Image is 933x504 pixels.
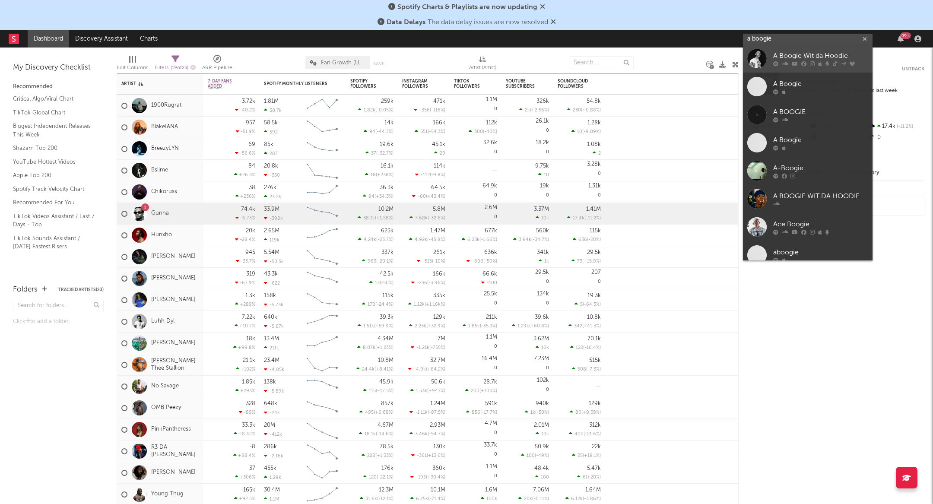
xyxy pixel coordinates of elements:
[433,120,445,126] div: 166k
[13,94,95,104] a: Critical Algo/Viral Chart
[358,107,394,113] div: ( )
[303,311,342,333] svg: Chart title
[536,228,549,234] div: 560k
[472,259,483,264] span: -600
[363,193,394,199] div: ( )
[134,30,164,48] a: Charts
[264,228,279,234] div: 2.65M
[151,339,196,347] a: [PERSON_NAME]
[536,98,549,104] div: 326k
[248,142,255,147] div: 69
[303,203,342,225] svg: Chart title
[264,216,283,221] div: -398k
[506,181,549,203] div: 0
[365,172,394,178] div: ( )
[377,130,392,134] span: -44.7 %
[321,60,366,66] span: Fan Growth (Updated [DATE])
[743,73,873,101] a: A Boogie
[235,301,255,307] div: +289 %
[584,130,600,134] span: -9.09 %
[264,163,278,169] div: 20.8k
[378,206,394,212] div: 10.2M
[368,302,375,307] span: 170
[373,61,384,66] button: Save
[381,281,392,285] span: -50 %
[466,258,497,264] div: ( )
[13,300,104,312] input: Search for folders...
[303,289,342,311] svg: Chart title
[743,129,873,157] a: A Boogie
[155,52,196,77] div: Filters(19 of 23)
[433,271,445,277] div: 166k
[588,183,601,189] div: 1.31k
[537,250,549,255] div: 341k
[378,238,392,242] span: -23.7 %
[540,4,545,11] span: Dismiss
[13,212,95,229] a: TikTok Videos Assistant / Last 7 Days - Top
[350,79,381,89] div: Spotify Followers
[13,285,38,295] div: Folders
[743,157,873,185] a: A-Boogie
[485,259,496,264] span: -50 %
[484,291,497,297] div: 25.5k
[462,237,497,242] div: ( )
[433,250,445,255] div: 261k
[303,117,342,138] svg: Chart title
[364,238,376,242] span: 4.24k
[590,228,601,234] div: 115k
[454,203,497,224] div: 0
[384,120,394,126] div: 14k
[577,130,582,134] span: 10
[584,259,600,264] span: +15.9 %
[484,250,497,255] div: 636k
[533,238,548,242] span: -34.7 %
[381,163,394,169] div: 16.1k
[578,238,587,242] span: 636
[482,183,497,189] div: 64.9k
[417,281,427,285] span: -236
[303,95,342,117] svg: Chart title
[235,193,255,199] div: +236 %
[397,4,537,11] span: Spotify Charts & Playlists are now updating
[485,228,497,234] div: 677k
[264,314,277,320] div: 640k
[573,237,601,242] div: ( )
[541,216,549,221] span: 10k
[151,383,179,390] a: No Savage
[151,188,177,196] a: Chikoruss
[535,163,549,169] div: 9.75k
[587,293,601,298] div: 19.3k
[151,275,196,282] a: [PERSON_NAME]
[428,238,444,242] span: -45.8 %
[151,167,168,174] a: Bslime
[534,206,549,212] div: 3.37M
[371,173,376,178] span: 18
[535,269,549,275] div: 29.5k
[235,150,255,156] div: -56.6 %
[241,206,255,212] div: 74.4k
[381,98,394,104] div: 259k
[895,124,913,129] span: -11.2 %
[264,81,329,86] div: Spotify Monthly Listeners
[264,172,280,178] div: -350
[582,108,600,113] span: +0.88 %
[773,191,868,202] div: A BOOGIE WIT DA HOODIE
[434,163,445,169] div: 114k
[264,151,278,156] div: 287
[380,142,394,147] div: 19.6k
[377,302,392,307] span: -24.4 %
[378,151,392,156] span: -32.7 %
[506,289,549,311] div: 0
[577,259,582,264] span: 73
[151,358,199,372] a: [PERSON_NAME] Thee Stallion
[418,194,426,199] span: -60
[13,198,95,207] a: Recommended For You
[573,216,584,221] span: 17.4k
[587,142,601,147] div: 1.08k
[242,314,255,320] div: 7.22k
[433,314,445,320] div: 129k
[264,142,273,147] div: 85k
[246,120,255,126] div: 957
[586,216,600,221] span: -11.2 %
[469,52,496,77] div: Artist (Artist)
